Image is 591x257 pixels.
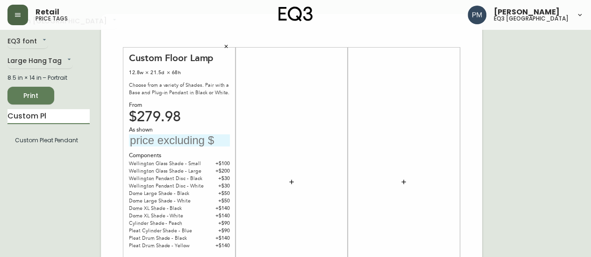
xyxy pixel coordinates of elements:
div: Large Hang Tag [7,54,73,69]
div: + $90 [211,220,230,227]
input: Search [7,109,90,124]
div: + $200 [211,167,230,175]
div: Dome XL Shade - Black [129,205,211,212]
div: Components [129,152,230,160]
div: + $90 [211,227,230,235]
span: From [129,102,142,109]
div: + $140 [211,205,230,212]
div: Dome Large Shade - Black [129,190,211,197]
input: price excluding $ [129,134,230,147]
div: + $50 [211,190,230,197]
div: Dome Large Shade - White [129,197,211,205]
img: logo [278,7,313,21]
div: + $140 [211,242,230,250]
div: Pleat Drum Shade - Black [129,235,211,242]
div: EQ3 font [7,34,48,49]
span: [PERSON_NAME] [494,8,560,16]
h5: eq3 [GEOGRAPHIC_DATA] [494,16,569,21]
img: 0a7c5790205149dfd4c0ba0a3a48f705 [468,6,486,24]
div: Wellington Glass Shade - Small [129,160,211,167]
div: Choose from a variety of Shades. Pair with a Base and Plug-in Pendant in Black or White. [129,82,230,97]
div: Dome XL Shade - White [129,212,211,220]
div: Wellington Pendant Disc - White [129,182,211,190]
div: $279.98 [129,113,230,121]
div: Wellington Pendant Disc - Black [129,175,211,182]
li: Large Hang Tag [7,132,90,148]
div: Pleat Drum Shade - Yellow [129,242,211,250]
button: Print [7,87,54,104]
div: 8.5 in × 14 in – Portrait [7,74,90,82]
div: + $140 [211,212,230,220]
span: As shown [129,126,154,134]
h5: price tags [36,16,68,21]
span: Print [15,90,47,102]
div: + $30 [211,182,230,190]
div: + $30 [211,175,230,182]
span: Retail [36,8,59,16]
div: Pleat Cylinder Shade - Blue [129,227,211,235]
div: Wellington Glass Shade - Large [129,167,211,175]
div: Cylinder Shade - Peach [129,220,211,227]
div: 12.8w × 21.5d × 68h [129,69,230,77]
div: + $100 [211,160,230,167]
div: + $50 [211,197,230,205]
div: Custom Floor Lamp [129,52,230,64]
div: + $140 [211,235,230,242]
